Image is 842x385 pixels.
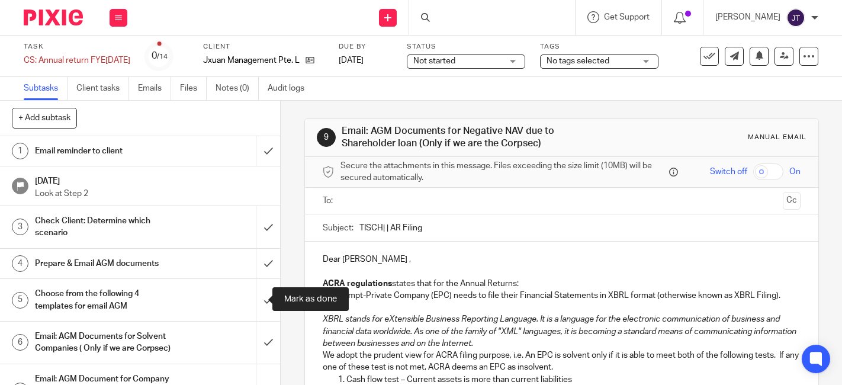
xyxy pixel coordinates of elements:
span: Secure the attachments in this message. Files exceeding the size limit (10MB) will be secured aut... [340,160,666,184]
h1: Check Client: Determine which scenario [35,212,175,242]
a: Subtasks [24,77,68,100]
label: Subject: [323,222,353,234]
h1: Email: AGM Documents for Negative NAV due to Shareholder loan (Only if we are the Corpsec) [342,125,587,150]
div: 1 [12,143,28,159]
a: Client tasks [76,77,129,100]
div: 4 [12,255,28,272]
span: On [789,166,801,178]
small: /14 [157,53,168,60]
div: CS: Annual return FYE31 Mar 2025 [24,54,130,66]
h1: Email reminder to client [35,142,175,160]
button: + Add subtask [12,108,77,128]
a: Notes (0) [216,77,259,100]
div: 3 [12,219,28,235]
div: 0 [152,49,168,63]
strong: ACRA regulations [323,280,392,288]
p: [PERSON_NAME] [715,11,780,23]
p: Dear [PERSON_NAME] , [323,254,801,265]
div: Manual email [748,133,806,142]
span: [DATE] [339,56,364,65]
div: 5 [12,292,28,309]
label: To: [323,195,336,207]
span: Not started [413,57,455,65]
label: Client [203,42,324,52]
p: Jxuan Management Pte. Ltd. [203,54,300,66]
a: Emails [138,77,171,100]
div: 6 [12,334,28,351]
h1: Prepare & Email AGM documents [35,255,175,272]
div: CS: Annual return FYE[DATE] [24,54,130,66]
h1: Choose from the following 4 templates for email AGM [35,285,175,315]
span: Switch off [710,166,747,178]
h1: [DATE] [35,172,268,187]
img: svg%3E [786,8,805,27]
span: Get Support [604,13,650,21]
button: Cc [783,192,801,210]
p: We adopt the prudent view for ACRA filing purpose, i.e. An EPC is solvent only if it is able to m... [323,349,801,374]
label: Task [24,42,130,52]
span: No tags selected [547,57,609,65]
p: Look at Step 2 [35,188,268,200]
p: An Exempt-Private Company (EPC) needs to file their Financial Statements in XBRL format (otherwis... [323,290,801,301]
label: Due by [339,42,392,52]
div: 9 [317,128,336,147]
label: Tags [540,42,658,52]
em: XBRL stands for eXtensible Business Reporting Language. It is a language for the electronic commu... [323,315,798,348]
a: Files [180,77,207,100]
h1: Email: AGM Documents for Solvent Companies ( Only if we are Corpsec) [35,328,175,358]
img: Pixie [24,9,83,25]
p: states that for the Annual Returns: [323,278,801,290]
label: Status [407,42,525,52]
a: Audit logs [268,77,313,100]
